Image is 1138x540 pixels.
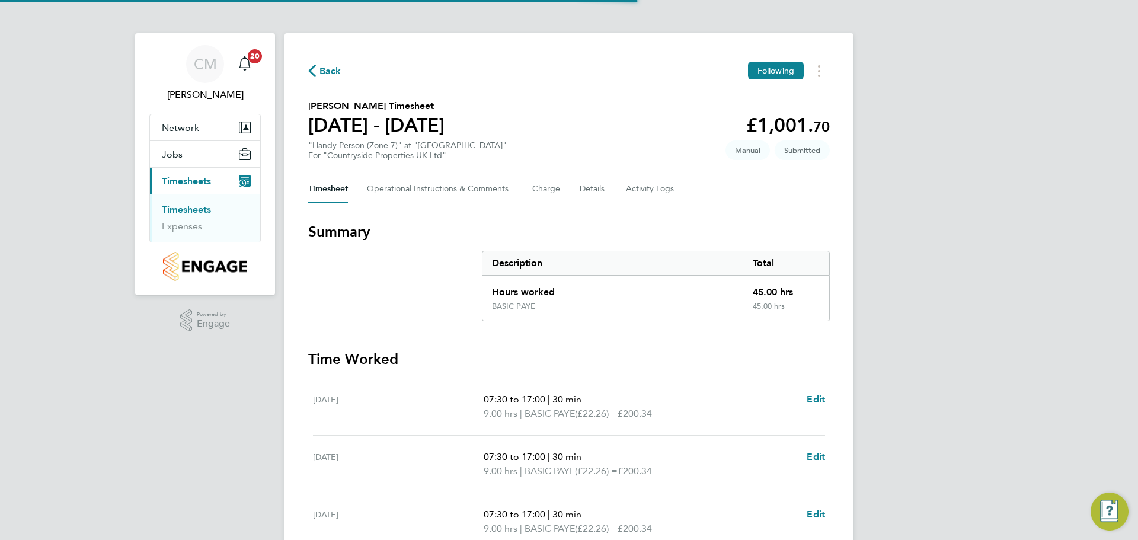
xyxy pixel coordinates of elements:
[580,175,607,203] button: Details
[725,140,770,160] span: This timesheet was manually created.
[525,464,575,478] span: BASIC PAYE
[162,149,183,160] span: Jobs
[532,175,561,203] button: Charge
[150,168,260,194] button: Timesheets
[743,302,829,321] div: 45.00 hrs
[162,221,202,232] a: Expenses
[748,62,804,79] button: Following
[308,99,445,113] h2: [PERSON_NAME] Timesheet
[150,114,260,140] button: Network
[313,507,484,536] div: [DATE]
[162,204,211,215] a: Timesheets
[308,222,830,241] h3: Summary
[163,252,247,281] img: countryside-properties-logo-retina.png
[626,175,676,203] button: Activity Logs
[807,392,825,407] a: Edit
[575,465,618,477] span: (£22.26) =
[575,523,618,534] span: (£22.26) =
[618,408,652,419] span: £200.34
[308,113,445,137] h1: [DATE] - [DATE]
[525,407,575,421] span: BASIC PAYE
[548,509,550,520] span: |
[150,194,260,242] div: Timesheets
[743,251,829,275] div: Total
[484,465,517,477] span: 9.00 hrs
[135,33,275,295] nav: Main navigation
[313,392,484,421] div: [DATE]
[197,309,230,319] span: Powered by
[482,251,743,275] div: Description
[162,175,211,187] span: Timesheets
[757,65,794,76] span: Following
[743,276,829,302] div: 45.00 hrs
[484,451,545,462] span: 07:30 to 17:00
[1091,493,1129,531] button: Engage Resource Center
[520,523,522,534] span: |
[807,394,825,405] span: Edit
[746,114,830,136] app-decimal: £1,001.
[197,319,230,329] span: Engage
[149,88,261,102] span: Cameron Marsden
[233,45,257,83] a: 20
[308,63,341,78] button: Back
[482,276,743,302] div: Hours worked
[367,175,513,203] button: Operational Instructions & Comments
[808,62,830,80] button: Timesheets Menu
[775,140,830,160] span: This timesheet is Submitted.
[180,309,231,332] a: Powered byEngage
[618,523,652,534] span: £200.34
[248,49,262,63] span: 20
[492,302,535,311] div: BASIC PAYE
[150,141,260,167] button: Jobs
[807,451,825,462] span: Edit
[319,64,341,78] span: Back
[552,509,581,520] span: 30 min
[807,507,825,522] a: Edit
[194,56,217,72] span: CM
[484,509,545,520] span: 07:30 to 17:00
[308,350,830,369] h3: Time Worked
[484,523,517,534] span: 9.00 hrs
[575,408,618,419] span: (£22.26) =
[482,251,830,321] div: Summary
[552,451,581,462] span: 30 min
[807,450,825,464] a: Edit
[484,394,545,405] span: 07:30 to 17:00
[520,408,522,419] span: |
[552,394,581,405] span: 30 min
[313,450,484,478] div: [DATE]
[149,45,261,102] a: CM[PERSON_NAME]
[162,122,199,133] span: Network
[484,408,517,419] span: 9.00 hrs
[308,175,348,203] button: Timesheet
[618,465,652,477] span: £200.34
[308,140,507,161] div: "Handy Person (Zone 7)" at "[GEOGRAPHIC_DATA]"
[807,509,825,520] span: Edit
[548,451,550,462] span: |
[813,118,830,135] span: 70
[548,394,550,405] span: |
[525,522,575,536] span: BASIC PAYE
[149,252,261,281] a: Go to home page
[520,465,522,477] span: |
[308,151,507,161] div: For "Countryside Properties UK Ltd"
